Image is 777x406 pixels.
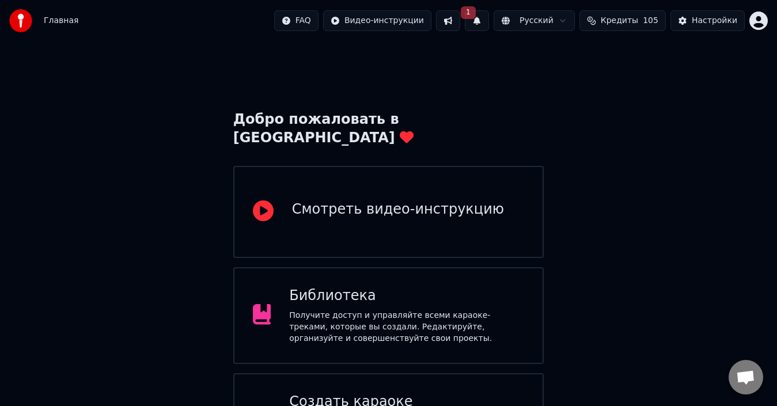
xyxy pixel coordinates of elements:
[233,111,544,147] div: Добро пожаловать в [GEOGRAPHIC_DATA]
[643,15,658,26] span: 105
[601,15,638,26] span: Кредиты
[292,200,504,219] div: Смотреть видео-инструкцию
[44,15,78,26] nav: breadcrumb
[289,310,524,344] div: Получите доступ и управляйте всеми караоке-треками, которые вы создали. Редактируйте, организуйте...
[323,10,431,31] button: Видео-инструкции
[465,10,489,31] button: 1
[579,10,666,31] button: Кредиты105
[274,10,319,31] button: FAQ
[670,10,745,31] button: Настройки
[461,6,476,19] span: 1
[692,15,737,26] div: Настройки
[729,360,763,394] div: Открытый чат
[289,287,524,305] div: Библиотека
[9,9,32,32] img: youka
[44,15,78,26] span: Главная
